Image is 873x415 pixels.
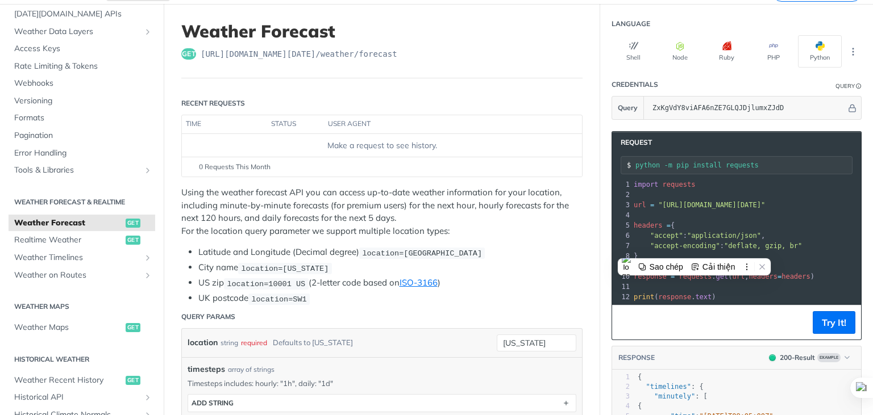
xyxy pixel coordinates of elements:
[848,47,858,57] svg: More ellipsis
[199,162,271,172] span: 0 Requests This Month
[612,372,630,382] div: 1
[612,401,630,411] div: 4
[9,372,155,389] a: Weather Recent Historyget
[634,181,658,188] span: import
[612,292,631,302] div: 12
[732,273,745,280] span: url
[9,127,155,144] a: Pagination
[198,276,583,290] li: US zip (2-letter code based on )
[241,334,267,351] div: required
[658,35,702,68] button: Node
[798,35,842,68] button: Python
[634,273,814,280] span: . ( , )
[182,115,267,133] th: time
[634,293,654,301] span: print
[638,402,642,410] span: {
[192,399,234,407] div: ADD string
[143,166,152,175] button: Show subpages for Tools & Libraries
[618,103,638,113] span: Query
[749,273,778,280] span: headers
[14,43,152,55] span: Access Keys
[835,82,855,90] div: Query
[9,93,155,110] a: Versioning
[615,137,652,148] span: Request
[14,61,152,72] span: Rate Limiting & Tokens
[188,334,218,351] label: location
[650,242,720,250] span: "accept-encoding"
[188,363,225,375] span: timesteps
[14,375,123,386] span: Weather Recent History
[647,97,846,119] input: apikey
[9,23,155,40] a: Weather Data LayersShow subpages for Weather Data Layers
[813,311,855,334] button: Try It!
[188,395,576,412] button: ADD string
[9,58,155,75] a: Rate Limiting & Tokens
[638,392,708,400] span: : [
[198,292,583,305] li: UK postcode
[612,19,650,29] div: Language
[634,273,667,280] span: response
[201,48,397,60] span: https://api.tomorrow.io/v4/weather/forecast
[14,112,152,124] span: Formats
[14,252,140,263] span: Weather Timelines
[716,273,729,280] span: get
[267,115,324,133] th: status
[14,95,152,107] span: Versioning
[705,35,749,68] button: Ruby
[181,186,583,237] p: Using the weather forecast API you can access up-to-date weather information for your location, i...
[126,219,140,228] span: get
[612,97,644,119] button: Query
[618,314,634,331] button: Copy to clipboard
[751,35,795,68] button: PHP
[695,293,712,301] span: text
[14,392,140,403] span: Historical API
[634,252,638,260] span: }
[14,217,123,229] span: Weather Forecast
[781,273,810,280] span: headers
[143,271,152,280] button: Show subpages for Weather on Routes
[612,200,631,210] div: 3
[687,232,761,240] span: "application/json"
[658,293,691,301] span: response
[14,148,152,159] span: Error Handling
[9,6,155,23] a: [DATE][DOMAIN_NAME] APIs
[671,273,675,280] span: =
[14,78,152,89] span: Webhooks
[634,221,675,229] span: {
[650,232,683,240] span: "accept"
[667,221,671,229] span: =
[181,48,196,60] span: get
[9,145,155,162] a: Error Handling
[198,261,583,274] li: City name
[612,190,631,200] div: 2
[635,161,852,169] input: Request instructions
[612,220,631,230] div: 5
[9,267,155,284] a: Weather on RoutesShow subpages for Weather on Routes
[198,246,583,259] li: Latitude and Longitude (Decimal degree)
[126,376,140,385] span: get
[9,354,155,364] h2: Historical Weather
[658,201,765,209] span: "[URL][DOMAIN_NAME][DATE]"
[612,271,631,282] div: 10
[143,393,152,402] button: Show subpages for Historical API
[650,201,654,209] span: =
[856,83,862,89] i: Information
[9,40,155,57] a: Access Keys
[612,179,631,190] div: 1
[654,392,695,400] span: "minutely"
[143,27,152,36] button: Show subpages for Weather Data Layers
[9,389,155,406] a: Historical APIShow subpages for Historical API
[9,232,155,249] a: Realtime Weatherget
[663,181,696,188] span: requests
[612,251,631,261] div: 8
[251,295,306,303] span: location=SW1
[126,236,140,245] span: get
[14,234,123,246] span: Realtime Weather
[221,334,238,351] div: string
[228,364,275,375] div: array of strings
[612,241,631,251] div: 7
[9,249,155,266] a: Weather TimelinesShow subpages for Weather Timelines
[724,242,802,250] span: "deflate, gzip, br"
[227,279,305,288] span: location=10001 US
[612,261,631,271] div: 9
